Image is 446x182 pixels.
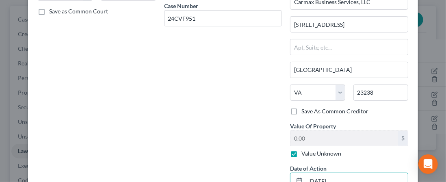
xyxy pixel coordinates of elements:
[290,131,398,146] input: 0.00
[398,131,408,146] div: $
[290,39,408,55] input: Apt, Suite, etc...
[165,11,282,26] input: #
[301,149,341,158] label: Value Unknown
[290,122,336,130] label: Value Of Property
[290,62,408,78] input: Enter city...
[301,107,368,115] label: Save As Common Creditor
[164,2,198,10] label: Case Number
[49,7,108,15] label: Save as Common Court
[290,17,408,32] input: Enter address...
[353,84,408,101] input: Enter zip...
[418,154,438,174] div: Open Intercom Messenger
[290,164,327,173] label: Date of Action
